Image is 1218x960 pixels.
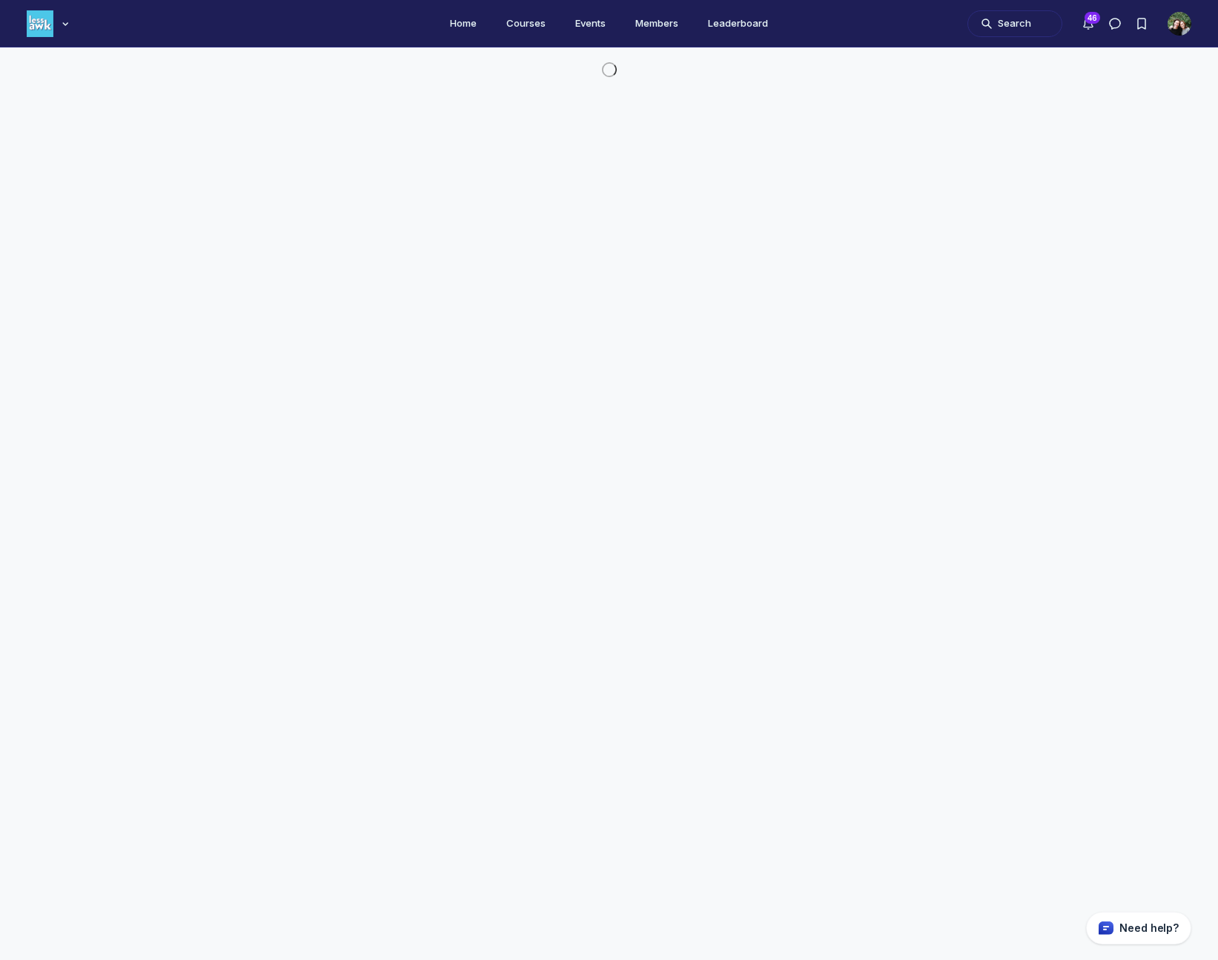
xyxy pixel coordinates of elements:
[438,11,489,36] a: Home
[494,11,557,36] a: Courses
[1168,12,1191,36] button: User menu options
[696,11,780,36] a: Leaderboard
[1075,10,1102,37] button: Notifications
[1119,921,1179,936] p: Need help?
[1102,10,1128,37] button: Direct messages
[623,11,690,36] a: Members
[1086,912,1191,944] button: Circle support widget
[967,10,1062,37] button: Search
[563,11,618,36] a: Events
[1128,10,1155,37] button: Bookmarks
[27,9,73,39] button: Less Awkward Hub logo
[27,10,53,37] img: Less Awkward Hub logo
